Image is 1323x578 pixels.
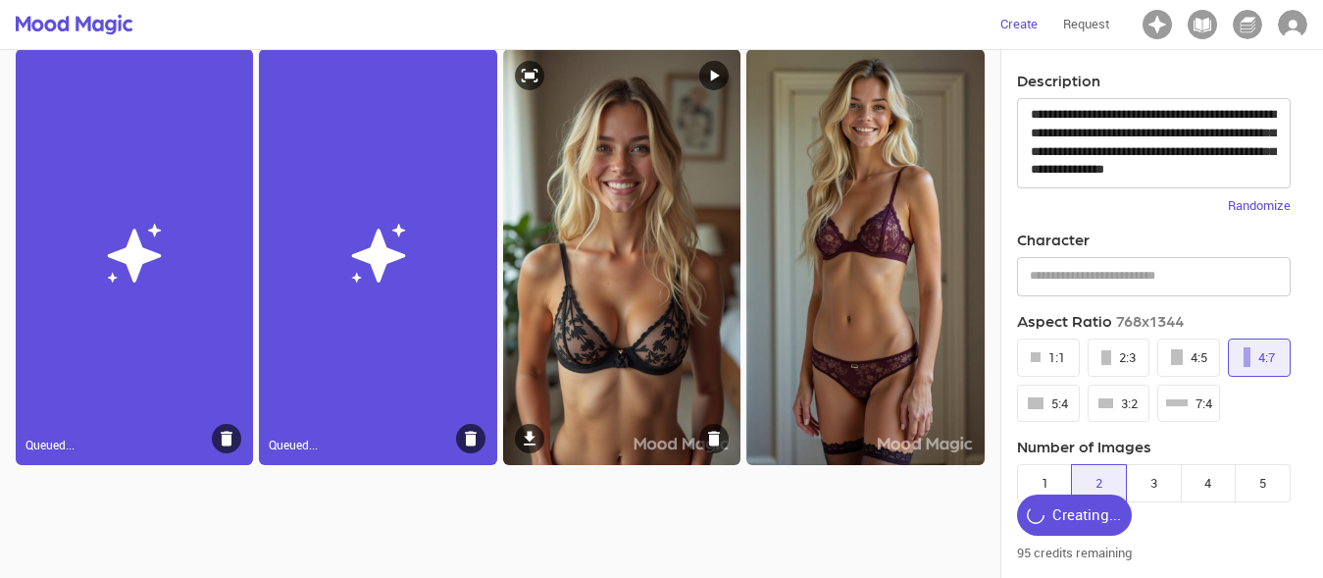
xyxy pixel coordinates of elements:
p: 95 credits remaining [1017,536,1132,563]
button: 4 [1181,464,1237,502]
img: Icon [1233,10,1262,39]
img: Brand Icon [105,224,164,283]
button: 4:7 [1228,339,1291,377]
button: 3:2 [1088,385,1150,423]
h3: Number of Images [1017,438,1291,464]
img: Brand Icon [349,224,408,283]
button: 5:4 [1017,385,1080,423]
h3: Character [1017,231,1090,257]
h3: 768x1344 [1116,312,1184,339]
div: 4:5 [1171,346,1207,369]
a: Characters [1180,15,1225,31]
div: 4:7 [1244,346,1275,369]
button: 2 [1071,464,1127,502]
button: 7:4 [1157,385,1220,423]
a: Projects [1135,15,1180,31]
a: Library [1225,15,1270,31]
button: 4:5 [1157,339,1220,377]
button: Icon [1270,4,1315,45]
div: 7:4 [1166,393,1212,415]
button: 3 [1126,464,1182,502]
p: Randomize [1228,196,1291,216]
img: Icon [1143,10,1172,39]
button: 1:1 [1017,339,1080,377]
div: 1:1 [1031,346,1065,369]
button: Icon [1135,4,1180,45]
img: 02 - Project 2025-08-17 [746,49,984,465]
div: 3:2 [1098,393,1138,415]
img: 03 - Project 2025-08-17 [503,49,740,465]
img: Icon [1188,10,1217,39]
button: 1 [1017,464,1073,502]
button: Icon [1225,4,1270,45]
img: Icon [1278,10,1307,39]
div: 5:4 [1028,393,1068,415]
p: Create [1000,15,1038,34]
h3: Description [1017,72,1100,98]
div: 2:3 [1101,346,1136,369]
button: Icon [1180,4,1225,45]
img: logo [16,14,133,34]
button: 5 [1235,464,1291,502]
h3: Aspect Ratio [1017,312,1116,339]
p: Request [1063,15,1109,34]
button: 2:3 [1088,339,1150,377]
